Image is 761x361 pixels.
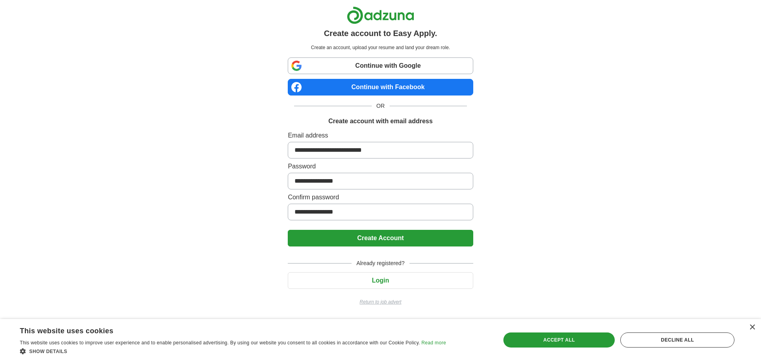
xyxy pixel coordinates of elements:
[421,340,446,346] a: Read more, opens a new window
[288,193,473,202] label: Confirm password
[288,272,473,289] button: Login
[288,162,473,171] label: Password
[29,349,67,354] span: Show details
[288,230,473,246] button: Create Account
[288,57,473,74] a: Continue with Google
[503,332,615,348] div: Accept all
[20,324,426,336] div: This website uses cookies
[288,277,473,284] a: Login
[352,259,409,267] span: Already registered?
[324,27,437,39] h1: Create account to Easy Apply.
[20,340,420,346] span: This website uses cookies to improve user experience and to enable personalised advertising. By u...
[288,298,473,306] a: Return to job advert
[328,117,432,126] h1: Create account with email address
[288,79,473,96] a: Continue with Facebook
[372,102,390,110] span: OR
[749,325,755,330] div: Close
[20,347,446,355] div: Show details
[620,332,734,348] div: Decline all
[289,44,471,51] p: Create an account, upload your resume and land your dream role.
[288,131,473,140] label: Email address
[347,6,414,24] img: Adzuna logo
